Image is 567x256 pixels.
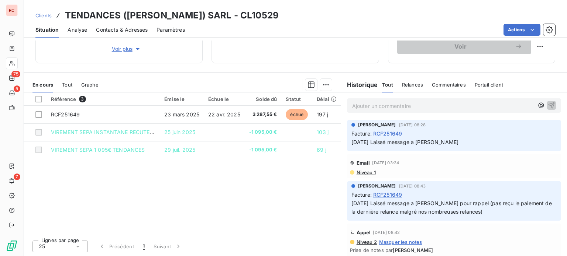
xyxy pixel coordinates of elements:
span: RCF251649 [373,191,402,199]
span: 3 [79,96,86,102]
span: Commentaires [432,82,466,88]
span: 29 juil. 2025 [164,147,195,153]
span: Niveau 2 [356,239,377,245]
button: Actions [504,24,540,36]
span: 69 j [317,147,326,153]
iframe: Intercom live chat [542,231,560,249]
span: Portail client [475,82,503,88]
span: [DATE] Laissé message a [PERSON_NAME] [351,139,459,145]
span: 197 j [317,111,328,118]
span: [DATE] 03:24 [372,161,399,165]
span: Graphe [81,82,99,88]
button: Précédent [94,239,138,254]
a: Clients [35,12,52,19]
div: Référence [51,96,155,102]
span: 75 [11,71,20,77]
span: Clients [35,13,52,18]
span: Voir [406,43,515,49]
span: RCF251649 [373,130,402,137]
span: Analyse [68,26,87,34]
span: 3 287,55 € [249,111,277,118]
span: [DATE] 08:43 [399,184,426,188]
span: 7 [14,173,20,180]
span: [PERSON_NAME] [358,122,396,128]
div: RC [6,4,18,16]
span: 22 avr. 2025 [208,111,240,118]
div: Émise le [164,96,199,102]
span: Appel [357,229,371,235]
span: 103 j [317,129,329,135]
span: RCF251649 [51,111,80,118]
span: En cours [32,82,53,88]
img: Logo LeanPay [6,240,18,252]
div: Statut [286,96,308,102]
span: Email [357,160,370,166]
span: 23 mars 2025 [164,111,199,118]
span: -1 095,00 € [249,146,277,154]
span: Masquer les notes [379,239,422,245]
button: 1 [138,239,149,254]
span: [PERSON_NAME] [393,247,433,253]
span: 25 [39,243,45,250]
span: [DATE] 08:28 [399,123,426,127]
span: Tout [382,82,393,88]
div: Solde dû [249,96,277,102]
h3: TENDANCES ([PERSON_NAME]) SARL - CL10529 [65,9,279,22]
span: Contacts & Adresses [96,26,148,34]
button: Voir plus [59,45,193,53]
button: Suivant [149,239,186,254]
span: échue [286,109,308,120]
span: Niveau 1 [356,169,376,175]
h6: Historique [341,80,378,89]
span: [DATE] Laissé message a [PERSON_NAME] pour rappel (pas reçu le paiement de la derniière relance m... [351,200,553,215]
span: Situation [35,26,59,34]
span: Relances [402,82,423,88]
span: Voir plus [112,45,141,53]
button: Voir [397,39,531,54]
span: Tout [62,82,72,88]
div: Délai [317,96,337,102]
span: Facture : [351,130,372,137]
span: VIREMENT SEPA INSTANTANE RECUTENDANCES ([PERSON_NAME]) SARL [51,129,239,135]
span: [PERSON_NAME] [358,183,396,189]
span: 5 [14,85,20,92]
span: -1 095,00 € [249,129,277,136]
span: 1 [143,243,145,250]
div: Échue le [208,96,240,102]
span: Facture : [351,191,372,199]
span: 25 juin 2025 [164,129,195,135]
span: Paramètres [157,26,185,34]
span: VIREMENT SEPA 1 095€ TENDANCES [51,147,145,153]
span: [DATE] 08:42 [373,230,400,235]
span: Prise de notes par [350,247,558,253]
